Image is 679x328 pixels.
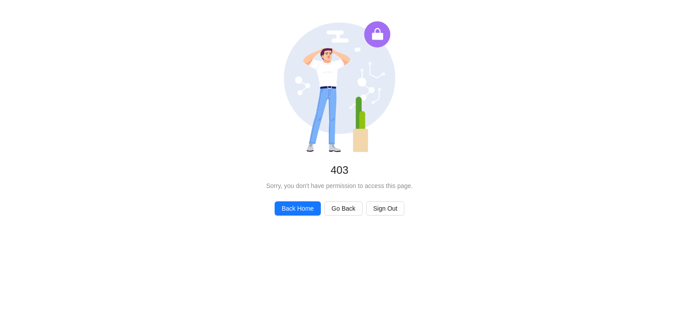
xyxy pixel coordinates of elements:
[366,201,404,216] button: Sign Out
[275,201,321,216] button: Back Home
[373,204,397,213] span: Sign Out
[14,163,665,177] div: 403
[332,204,355,213] span: Go Back
[282,204,314,213] span: Back Home
[14,181,665,191] div: Sorry, you don't have permission to access this page.
[324,201,363,216] button: Go Back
